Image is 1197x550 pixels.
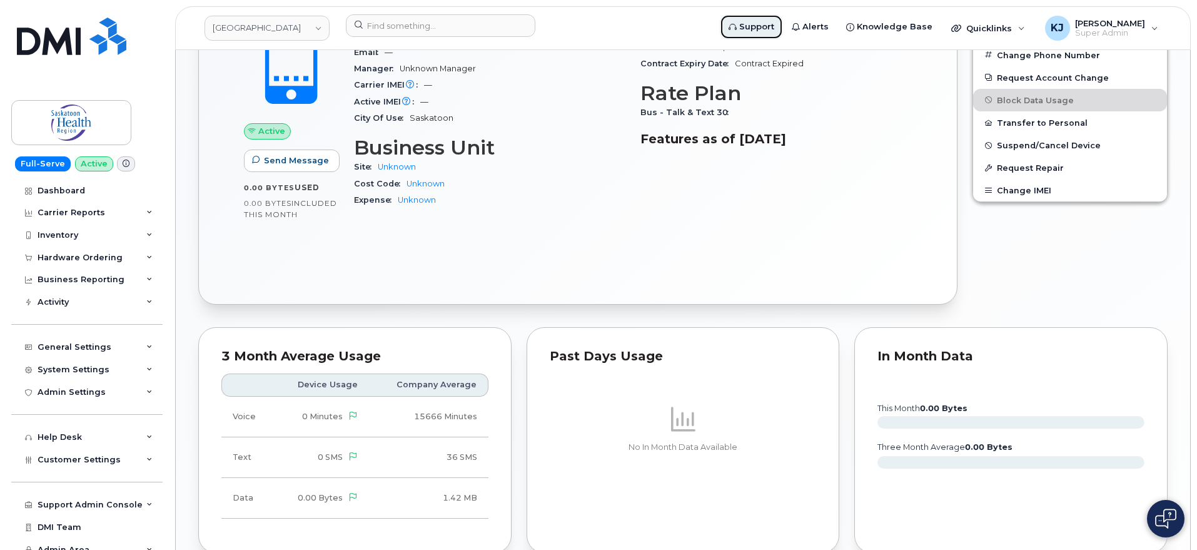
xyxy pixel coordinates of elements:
[369,374,488,396] th: Company Average
[997,141,1101,150] span: Suspend/Cancel Device
[857,21,932,33] span: Knowledge Base
[369,437,488,478] td: 36 SMS
[354,80,424,89] span: Carrier IMEI
[877,442,1013,452] text: three month average
[802,21,829,33] span: Alerts
[1075,28,1145,38] span: Super Admin
[973,111,1167,134] button: Transfer to Personal
[1155,509,1176,529] img: Open chat
[385,48,393,57] span: —
[346,14,535,37] input: Find something...
[640,43,721,52] span: Contract balance
[264,155,329,166] span: Send Message
[274,374,369,396] th: Device Usage
[973,44,1167,66] button: Change Phone Number
[354,162,378,171] span: Site
[1051,21,1064,36] span: KJ
[424,80,432,89] span: —
[420,97,428,106] span: —
[966,23,1012,33] span: Quicklinks
[407,179,445,188] a: Unknown
[973,89,1167,111] button: Block Data Usage
[739,21,774,33] span: Support
[221,397,274,437] td: Voice
[398,195,436,205] a: Unknown
[221,478,274,519] td: Data
[410,113,453,123] span: Saskatoon
[244,183,295,192] span: 0.00 Bytes
[550,442,817,453] p: No In Month Data Available
[837,14,941,39] a: Knowledge Base
[942,16,1034,41] div: Quicklinks
[378,162,416,171] a: Unknown
[973,134,1167,156] button: Suspend/Cancel Device
[640,108,735,117] span: Bus - Talk & Text 30
[965,442,1013,452] tspan: 0.00 Bytes
[295,183,320,192] span: used
[877,350,1144,363] div: In Month Data
[258,125,285,137] span: Active
[973,179,1167,201] button: Change IMEI
[354,179,407,188] span: Cost Code
[1075,18,1145,28] span: [PERSON_NAME]
[920,404,967,413] tspan: 0.00 Bytes
[720,14,783,39] a: Support
[354,48,385,57] span: Email
[400,64,476,73] span: Unknown Manager
[369,478,488,519] td: 1.42 MB
[205,16,330,41] a: Saskatoon Health Region
[221,437,274,478] td: Text
[640,59,735,68] span: Contract Expiry Date
[221,350,488,363] div: 3 Month Average Usage
[973,66,1167,89] button: Request Account Change
[354,64,400,73] span: Manager
[877,404,967,413] text: this month
[973,156,1167,179] button: Request Repair
[1036,16,1167,41] div: Kobe Justice
[302,412,343,421] span: 0 Minutes
[640,82,912,104] h3: Rate Plan
[244,150,340,172] button: Send Message
[354,113,410,123] span: City Of Use
[721,43,745,52] span: $0.00
[298,493,343,502] span: 0.00 Bytes
[354,195,398,205] span: Expense
[783,14,837,39] a: Alerts
[640,131,912,146] h3: Features as of [DATE]
[354,136,625,159] h3: Business Unit
[244,199,291,208] span: 0.00 Bytes
[318,452,343,462] span: 0 SMS
[369,397,488,437] td: 15666 Minutes
[735,59,804,68] span: Contract Expired
[550,350,817,363] div: Past Days Usage
[354,97,420,106] span: Active IMEI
